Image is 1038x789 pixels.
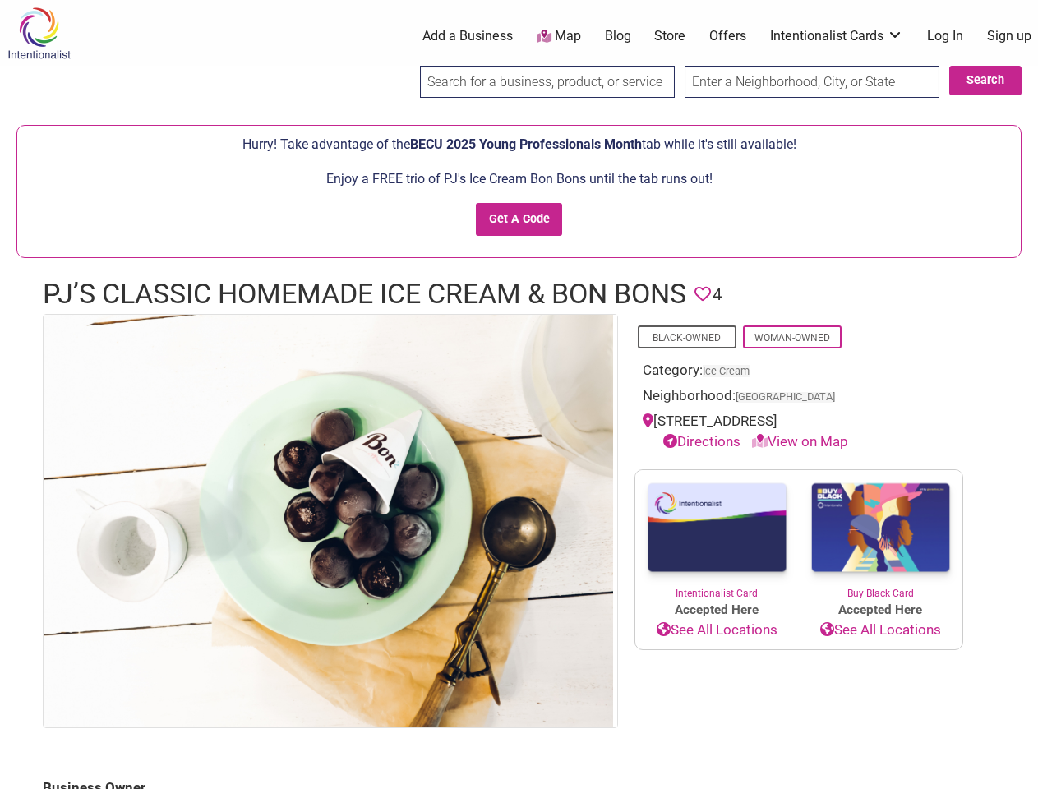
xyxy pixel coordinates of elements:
[25,134,1013,155] p: Hurry! Take advantage of the tab while it's still available!
[799,470,962,587] img: Buy Black Card
[754,332,830,344] a: Woman-Owned
[713,282,722,307] span: 4
[643,360,955,385] div: Category:
[635,620,799,641] a: See All Locations
[752,433,848,450] a: View on Map
[43,275,686,314] h1: PJ’s Classic Homemade Ice Cream & Bon Bons
[605,27,631,45] a: Blog
[44,315,613,727] img: PJ's Classic Ice Cream & Bon Bons
[736,392,835,403] span: [GEOGRAPHIC_DATA]
[703,365,750,377] a: Ice Cream
[987,27,1031,45] a: Sign up
[685,66,939,98] input: Enter a Neighborhood, City, or State
[635,470,799,586] img: Intentionalist Card
[537,27,581,46] a: Map
[663,433,740,450] a: Directions
[25,168,1013,190] p: Enjoy a FREE trio of PJ's Ice Cream Bon Bons until the tab runs out!
[635,470,799,601] a: Intentionalist Card
[799,601,962,620] span: Accepted Here
[653,332,721,344] a: Black-Owned
[635,601,799,620] span: Accepted Here
[410,136,642,152] span: BECU 2025 Young Professionals Month
[709,27,746,45] a: Offers
[643,411,955,453] div: [STREET_ADDRESS]
[422,27,513,45] a: Add a Business
[770,27,903,45] a: Intentionalist Cards
[643,385,955,411] div: Neighborhood:
[927,27,963,45] a: Log In
[476,203,562,237] input: Get A Code
[799,470,962,602] a: Buy Black Card
[799,620,962,641] a: See All Locations
[654,27,685,45] a: Store
[949,66,1022,95] button: Search
[420,66,675,98] input: Search for a business, product, or service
